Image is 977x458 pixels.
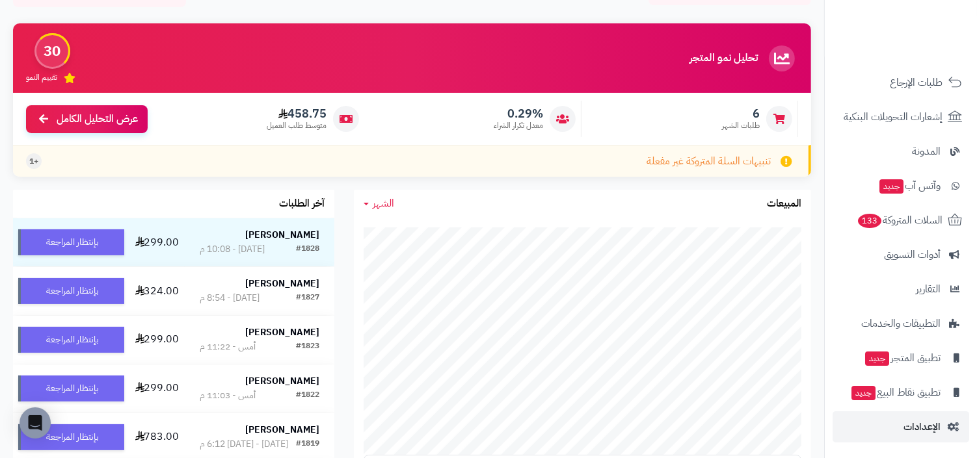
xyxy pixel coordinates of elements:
div: #1828 [296,243,319,256]
span: 0.29% [494,107,543,121]
td: 299.00 [129,218,185,266]
h3: تحليل نمو المتجر [689,53,758,64]
strong: [PERSON_NAME] [245,325,319,339]
div: [DATE] - [DATE] 6:12 م [200,438,288,451]
span: التقارير [916,280,941,298]
img: logo-2.png [889,10,965,37]
span: الشهر [373,196,394,211]
span: تطبيق المتجر [864,349,941,367]
a: الإعدادات [833,411,969,442]
div: بإنتظار المراجعة [18,424,124,450]
span: إشعارات التحويلات البنكية [844,108,943,126]
div: #1822 [296,389,319,402]
div: بإنتظار المراجعة [18,229,124,255]
span: 133 [857,214,881,229]
div: #1827 [296,292,319,305]
a: التقارير [833,274,969,305]
strong: [PERSON_NAME] [245,374,319,388]
td: 299.00 [129,316,185,364]
a: تطبيق المتجرجديد [833,342,969,374]
div: [DATE] - 10:08 م [200,243,265,256]
span: طلبات الإرجاع [890,73,943,92]
span: 6 [722,107,760,121]
div: #1823 [296,340,319,353]
strong: [PERSON_NAME] [245,228,319,242]
span: معدل تكرار الشراء [494,120,543,131]
span: متوسط طلب العميل [267,120,327,131]
span: السلات المتروكة [857,211,943,229]
span: طلبات الشهر [722,120,760,131]
strong: [PERSON_NAME] [245,423,319,437]
h3: المبيعات [767,198,801,210]
span: الإعدادات [903,418,941,436]
span: وآتس آب [878,177,941,195]
a: الشهر [364,196,394,211]
h3: آخر الطلبات [279,198,325,210]
div: أمس - 11:03 م [200,389,256,402]
span: جديد [879,179,903,194]
a: إشعارات التحويلات البنكية [833,101,969,133]
span: تطبيق نقاط البيع [850,383,941,401]
span: المدونة [912,142,941,160]
td: 299.00 [129,364,185,413]
span: أدوات التسويق [884,246,941,264]
span: التطبيقات والخدمات [861,314,941,333]
a: التطبيقات والخدمات [833,308,969,339]
div: بإنتظار المراجعة [18,327,124,353]
span: جديد [865,351,889,366]
a: المدونة [833,136,969,167]
div: أمس - 11:22 م [200,340,256,353]
div: Open Intercom Messenger [20,407,51,439]
div: #1819 [296,438,319,451]
td: 324.00 [129,267,185,315]
span: تنبيهات السلة المتروكة غير مفعلة [647,154,771,169]
a: وآتس آبجديد [833,170,969,201]
span: جديد [851,386,876,400]
span: +1 [29,156,38,167]
span: عرض التحليل الكامل [57,112,138,127]
a: طلبات الإرجاع [833,67,969,98]
a: عرض التحليل الكامل [26,105,148,133]
strong: [PERSON_NAME] [245,277,319,290]
div: [DATE] - 8:54 م [200,292,260,305]
div: بإنتظار المراجعة [18,375,124,401]
a: تطبيق نقاط البيعجديد [833,377,969,408]
a: السلات المتروكة133 [833,205,969,236]
a: أدوات التسويق [833,239,969,270]
div: بإنتظار المراجعة [18,278,124,304]
span: 458.75 [267,107,327,121]
span: تقييم النمو [26,72,57,83]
